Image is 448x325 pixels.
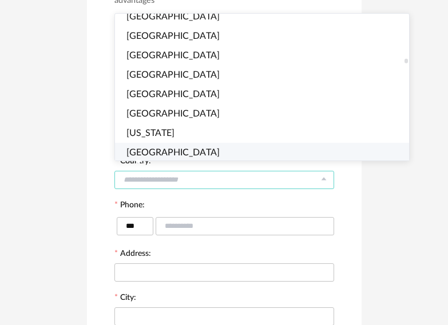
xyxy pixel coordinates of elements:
[126,12,220,21] span: [GEOGRAPHIC_DATA]
[126,31,220,41] span: [GEOGRAPHIC_DATA]
[126,148,220,157] span: [GEOGRAPHIC_DATA]
[126,109,220,118] span: [GEOGRAPHIC_DATA]
[114,157,151,167] label: Country:
[114,294,136,304] label: City:
[114,250,151,260] label: Address:
[126,129,175,138] span: [US_STATE]
[126,90,220,99] span: [GEOGRAPHIC_DATA]
[114,201,145,211] label: Phone:
[126,70,220,79] span: [GEOGRAPHIC_DATA]
[126,51,220,60] span: [GEOGRAPHIC_DATA]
